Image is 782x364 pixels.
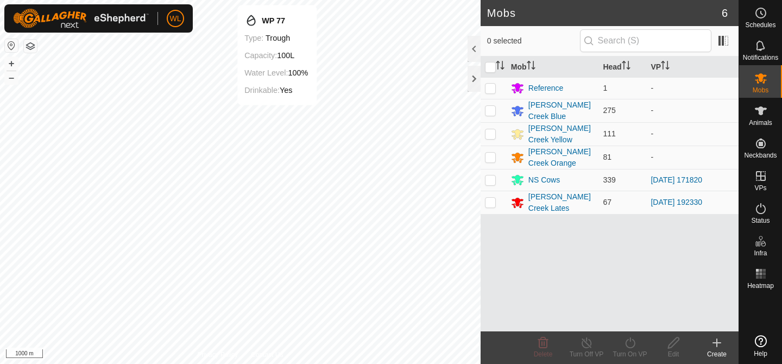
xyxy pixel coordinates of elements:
[652,349,695,359] div: Edit
[603,153,611,161] span: 81
[244,34,263,42] label: Type:
[197,350,238,360] a: Privacy Policy
[487,7,722,20] h2: Mobs
[622,62,630,71] p-sorticon: Activate to sort
[754,250,767,256] span: Infra
[695,349,739,359] div: Create
[745,22,775,28] span: Schedules
[646,99,739,122] td: -
[244,66,308,79] div: 100%
[651,198,702,206] a: [DATE] 192330
[244,84,308,97] div: Yes
[528,191,595,214] div: [PERSON_NAME] Creek Lates
[747,283,774,289] span: Heatmap
[507,57,599,78] th: Mob
[646,57,739,78] th: VP
[244,14,308,27] div: WP 77
[13,9,149,28] img: Gallagher Logo
[661,62,670,71] p-sorticon: Activate to sort
[24,40,37,53] button: Map Layers
[5,57,18,70] button: +
[5,39,18,52] button: Reset Map
[754,185,766,191] span: VPs
[565,349,608,359] div: Turn Off VP
[251,350,283,360] a: Contact Us
[751,217,770,224] span: Status
[528,99,595,122] div: [PERSON_NAME] Creek Blue
[754,350,767,357] span: Help
[598,57,646,78] th: Head
[496,62,504,71] p-sorticon: Activate to sort
[528,174,560,186] div: NS Cows
[528,83,564,94] div: Reference
[170,13,181,24] span: WL
[603,129,615,138] span: 111
[266,34,290,42] span: trough
[244,51,277,60] label: Capacity:
[580,29,711,52] input: Search (S)
[528,146,595,169] div: [PERSON_NAME] Creek Orange
[603,84,607,92] span: 1
[739,331,782,361] a: Help
[722,5,728,21] span: 6
[244,86,280,95] label: Drinkable:
[744,152,777,159] span: Neckbands
[646,146,739,169] td: -
[646,77,739,99] td: -
[743,54,778,61] span: Notifications
[608,349,652,359] div: Turn On VP
[5,71,18,84] button: –
[527,62,535,71] p-sorticon: Activate to sort
[603,175,615,184] span: 339
[603,106,615,115] span: 275
[528,123,595,146] div: [PERSON_NAME] Creek Yellow
[534,350,553,358] span: Delete
[651,175,702,184] a: [DATE] 171820
[646,122,739,146] td: -
[487,35,580,47] span: 0 selected
[603,198,611,206] span: 67
[753,87,768,93] span: Mobs
[244,68,288,77] label: Water Level:
[749,120,772,126] span: Animals
[244,49,308,62] div: 100L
